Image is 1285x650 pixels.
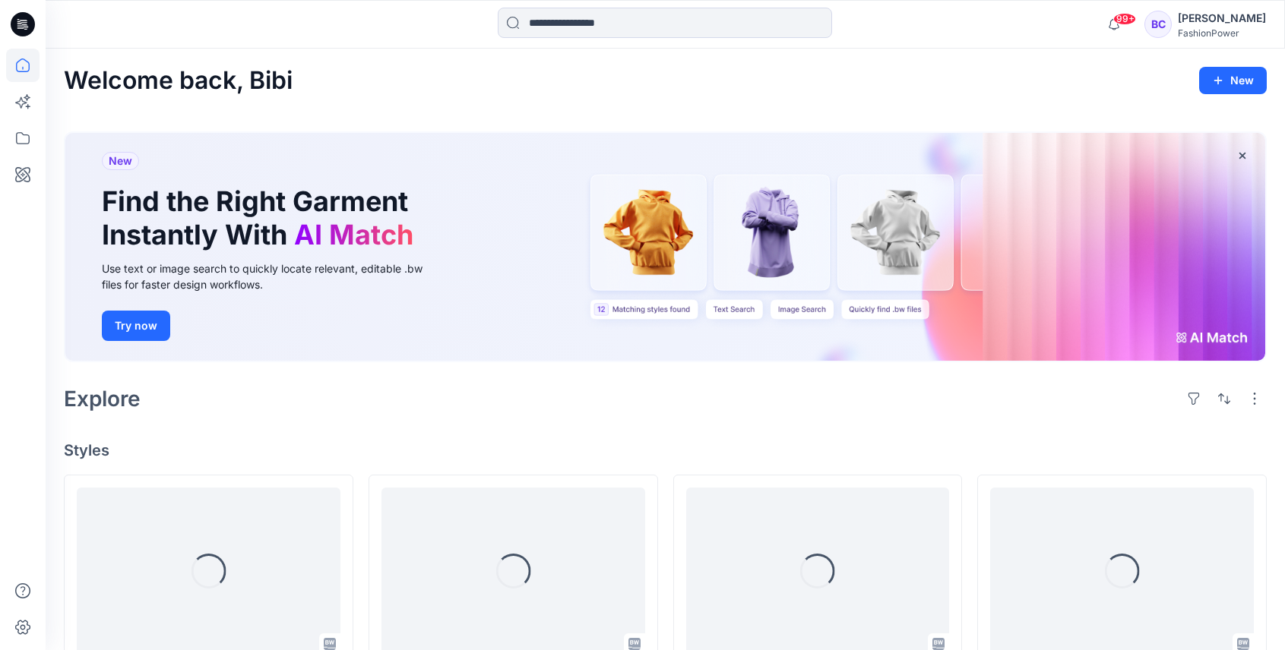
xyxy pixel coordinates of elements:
span: AI Match [294,218,413,251]
button: Try now [102,311,170,341]
h2: Explore [64,387,141,411]
div: FashionPower [1178,27,1266,39]
h2: Welcome back, Bibi [64,67,293,95]
h1: Find the Right Garment Instantly With [102,185,421,251]
button: New [1199,67,1267,94]
div: Use text or image search to quickly locate relevant, editable .bw files for faster design workflows. [102,260,444,292]
span: 99+ [1113,13,1136,25]
h4: Styles [64,441,1267,459]
div: BC [1144,11,1172,38]
span: New [109,152,132,170]
div: [PERSON_NAME] [1178,9,1266,27]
